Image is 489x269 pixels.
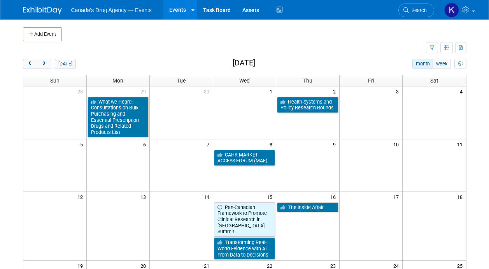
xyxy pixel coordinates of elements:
span: 17 [393,192,402,202]
span: Sat [430,77,438,84]
span: Fri [368,77,374,84]
span: 5 [79,139,86,149]
span: 18 [456,192,466,202]
h2: [DATE] [233,59,255,67]
span: Mon [112,77,123,84]
span: 8 [269,139,276,149]
a: Transforming Real-World Evidence with AI: From Data to Decisions [214,237,275,260]
a: The Inside Affair [277,202,338,213]
img: ExhibitDay [23,7,62,14]
a: What we Heard: Consultations on Bulk Purchasing and Essential Prescription Drugs and Related Prod... [88,97,149,137]
span: Sun [50,77,60,84]
a: Health Systems and Policy Research Rounds [277,97,338,113]
button: month [412,59,433,69]
span: 30 [203,86,213,96]
span: 12 [77,192,86,202]
span: 1 [269,86,276,96]
span: 3 [395,86,402,96]
i: Personalize Calendar [458,62,463,67]
span: 2 [332,86,339,96]
span: Wed [239,77,250,84]
span: Thu [303,77,312,84]
button: next [37,59,51,69]
button: week [433,59,450,69]
a: Search [398,4,434,17]
span: 16 [330,192,339,202]
span: 15 [266,192,276,202]
span: 28 [77,86,86,96]
button: [DATE] [55,59,75,69]
span: Canada's Drug Agency — Events [71,7,152,13]
a: Pan-Canadian Framework to Promote Clinical Research in [GEOGRAPHIC_DATA] Summit [214,202,275,237]
span: Search [409,7,427,13]
button: prev [23,59,37,69]
button: Add Event [23,27,62,41]
span: 4 [459,86,466,96]
span: 10 [393,139,402,149]
img: Kristen Trevisan [444,3,459,18]
span: 6 [142,139,149,149]
span: 13 [140,192,149,202]
span: 11 [456,139,466,149]
span: 14 [203,192,213,202]
button: myCustomButton [454,59,466,69]
a: CAHR MARKET ACCESS FORUM (MAF) [214,150,275,166]
span: 9 [332,139,339,149]
span: Tue [177,77,186,84]
span: 7 [206,139,213,149]
span: 29 [140,86,149,96]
